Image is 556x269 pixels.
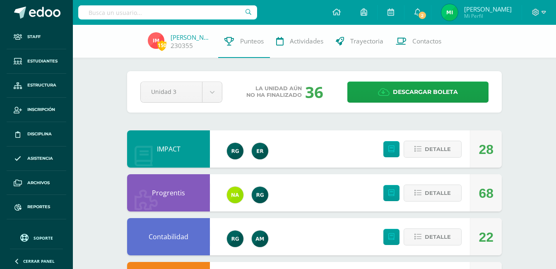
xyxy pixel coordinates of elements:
span: Estudiantes [27,58,58,65]
button: Detalle [404,228,462,245]
span: [PERSON_NAME] [464,5,512,13]
a: Asistencia [7,147,66,171]
span: Descargar boleta [393,82,458,102]
img: 24ef3269677dd7dd963c57b86ff4a022.png [227,231,243,247]
div: Progrentis [127,174,210,211]
a: Contactos [390,25,448,58]
span: Detalle [425,185,451,201]
img: 6f29d68f3332a1bbde006def93603702.png [441,4,458,21]
span: Reportes [27,204,50,210]
a: Punteos [218,25,270,58]
a: Disciplina [7,122,66,147]
div: 22 [479,219,493,256]
button: Detalle [404,141,462,158]
span: Unidad 3 [151,82,192,101]
span: 2 [418,11,427,20]
span: Actividades [290,37,323,46]
a: Soporte [10,232,63,243]
span: Soporte [34,235,53,241]
span: Asistencia [27,155,53,162]
a: [PERSON_NAME] [171,33,212,41]
span: Estructura [27,82,56,89]
img: c74464c3a5b8b2cab04fb50f5c347a32.png [148,32,164,49]
span: Cerrar panel [23,258,55,264]
img: 43406b00e4edbe00e0fe2658b7eb63de.png [252,143,268,159]
img: 6e92675d869eb295716253c72d38e6e7.png [252,231,268,247]
div: IMPACT [127,130,210,168]
span: Trayectoria [350,37,383,46]
a: Trayectoria [330,25,390,58]
span: 150 [157,40,166,50]
a: Estudiantes [7,49,66,74]
a: Archivos [7,171,66,195]
a: Contabilidad [149,232,188,241]
span: Archivos [27,180,50,186]
div: 68 [479,175,493,212]
span: Detalle [425,229,451,245]
a: Reportes [7,195,66,219]
a: Estructura [7,74,66,98]
div: 28 [479,131,493,168]
span: Inscripción [27,106,55,113]
button: Detalle [404,185,462,202]
input: Busca un usuario... [78,5,257,19]
span: Contactos [412,37,441,46]
span: Staff [27,34,41,40]
img: 24ef3269677dd7dd963c57b86ff4a022.png [227,143,243,159]
img: 35a337993bdd6a3ef9ef2b9abc5596bd.png [227,187,243,203]
a: Staff [7,25,66,49]
a: Inscripción [7,98,66,122]
span: Detalle [425,142,451,157]
img: 24ef3269677dd7dd963c57b86ff4a022.png [252,187,268,203]
a: Descargar boleta [347,82,489,103]
a: 230355 [171,41,193,50]
div: 36 [305,81,323,103]
a: Actividades [270,25,330,58]
a: Progrentis [152,188,185,197]
span: Disciplina [27,131,52,137]
span: Mi Perfil [464,12,512,19]
a: IMPACT [157,144,181,154]
a: Unidad 3 [141,82,222,102]
span: Punteos [240,37,264,46]
span: La unidad aún no ha finalizado [246,85,302,98]
div: Contabilidad [127,218,210,255]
